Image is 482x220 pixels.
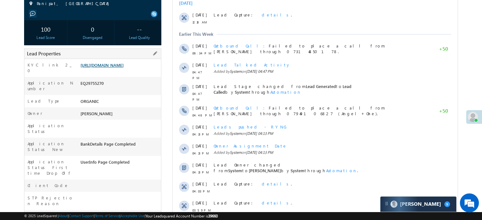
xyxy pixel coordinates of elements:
[6,5,28,14] span: Activity Type
[73,155,100,160] span: [DATE] 04:13 PM
[6,25,27,30] div: [DATE]
[20,115,39,127] span: 04:47 PM
[41,93,250,99] span: Added by on
[76,192,108,198] span: [PERSON_NAME]
[380,196,457,212] div: carter-dragCarter[PERSON_NAME]9
[41,205,250,211] div: .
[109,7,122,13] div: All Time
[20,148,34,154] span: [DATE]
[20,205,34,211] span: [DATE]
[41,167,114,173] span: Owner Assignment Date
[98,114,129,119] span: Automation
[24,213,218,219] span: © 2025 LeadSquared | | | | |
[89,36,118,42] span: details
[28,110,42,116] label: Owner
[79,80,161,89] div: EQ29755270
[133,108,163,113] span: Lead Generated
[20,167,34,173] span: [DATE]
[93,172,115,181] em: Submit
[41,174,250,180] span: Added by on
[73,35,112,41] div: Disengaged
[28,141,74,152] label: Application Status New
[57,155,69,160] span: System
[59,214,68,218] a: About
[20,213,39,218] span: 04:03 PM
[73,174,100,179] span: [DATE] 04:13 PM
[153,192,184,198] span: Automation
[41,186,185,198] span: Lead Owner changed from to by through .
[55,192,69,198] span: System
[20,86,34,92] span: [DATE]
[41,205,84,211] span: Lead Capture:
[145,214,218,218] span: Your Leadsquared Account Number is
[6,56,41,61] div: Earlier This Week
[266,70,275,78] span: +50
[41,108,179,119] span: Lead Stage changed from to by through
[26,23,66,35] div: 100
[20,108,34,114] span: [DATE]
[37,1,112,7] span: Panipat, [GEOGRAPHIC_DATA]
[41,148,114,154] span: Leads pushed - RYNG
[20,194,39,199] span: 04:13 PM
[8,59,116,167] textarea: Type your message and click 'Submit'
[79,141,161,150] div: BankDetails Page Completed
[11,33,27,41] img: d_60004797649_company_0_60004797649
[41,129,212,141] span: Failed to place a call from [PERSON_NAME] through 07949106827 (Angel+One).
[20,186,34,192] span: [DATE]
[20,175,39,180] span: 04:13 PM
[79,159,161,168] div: UserInfo Page Completed
[95,214,119,218] a: Terms of Service
[41,155,250,161] span: Added by on
[20,44,39,49] span: 12:16 AM
[69,214,94,218] a: Contact Support
[41,86,118,92] span: Lead Talked Activity
[57,174,69,179] span: System
[104,3,119,18] div: Minimize live chat window
[33,33,106,41] div: Leave a message
[20,129,34,135] span: [DATE]
[118,192,132,198] span: System
[28,183,69,188] label: Client Code
[28,62,74,73] label: KYC link 2_0
[20,137,39,142] span: 04:46 PM
[33,7,53,13] div: 200 Selected
[20,36,34,42] span: [DATE]
[119,23,159,35] div: --
[20,94,39,105] span: 04:47 PM
[20,75,39,80] span: 06:34 PM
[20,156,39,161] span: 04:13 PM
[80,111,112,116] span: [PERSON_NAME]
[41,36,84,42] span: Lead Capture:
[28,159,74,176] label: Application Status First time Drop Off
[41,67,96,73] span: Outbound Call
[57,93,69,98] span: System
[80,62,124,68] a: [URL][DOMAIN_NAME]
[79,98,161,107] div: ORGANIC
[119,35,159,41] div: Lead Quality
[89,205,118,211] span: details
[444,201,450,207] span: 9
[120,214,145,218] a: Acceptable Use
[95,5,104,14] span: Time
[26,35,66,41] div: Lead Score
[266,132,275,140] span: +50
[32,5,79,15] div: Sales Activity,Email Bounced,Email Link Clicked,Email Marked Spam,Email Opened & 195 more..
[27,50,61,57] span: Lead Properties
[20,67,34,73] span: [DATE]
[28,80,74,91] label: Application Number
[41,108,179,119] span: Lead Called
[41,129,96,135] span: Outbound Call
[28,98,61,104] label: Lead Type
[73,93,100,98] span: [DATE] 04:47 PM
[208,214,218,218] span: 39660
[62,114,76,119] span: System
[28,195,74,206] label: STP Rejection Reason
[41,67,212,79] span: Failed to place a call from [PERSON_NAME] through 07314850178.
[41,36,250,42] div: .
[28,123,74,134] label: Application Status
[73,23,112,35] div: 0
